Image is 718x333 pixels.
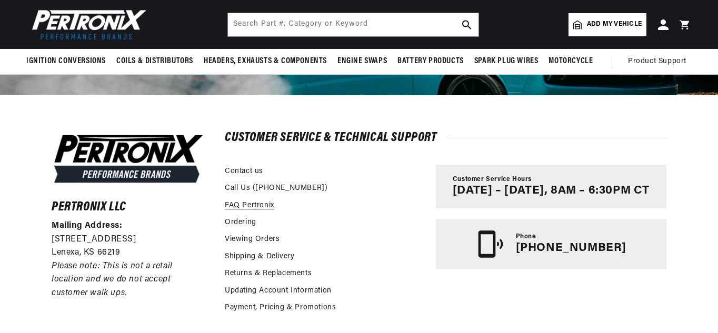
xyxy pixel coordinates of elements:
span: Product Support [628,56,686,67]
span: Headers, Exhausts & Components [204,56,327,67]
span: Add my vehicle [587,19,642,29]
strong: Mailing Address: [52,221,123,230]
a: Viewing Orders [225,234,280,245]
em: Please note: This is not a retail location and we do not accept customer walk ups. [52,262,173,297]
span: Motorcycle [549,56,593,67]
summary: Coils & Distributors [111,49,198,74]
a: Shipping & Delivery [225,251,294,263]
a: Phone [PHONE_NUMBER] [436,219,666,269]
a: FAQ Pertronix [225,200,274,211]
span: Battery Products [397,56,464,67]
a: Call Us ([PHONE_NUMBER]) [225,183,327,194]
span: Customer Service Hours [453,175,532,184]
a: Add my vehicle [569,13,646,36]
summary: Ignition Conversions [26,49,111,74]
summary: Headers, Exhausts & Components [198,49,332,74]
p: [PHONE_NUMBER] [516,241,626,255]
a: Payment, Pricing & Promotions [225,302,336,314]
span: Phone [516,233,536,241]
a: Contact us [225,166,263,177]
h6: Pertronix LLC [52,202,205,213]
a: Ordering [225,217,256,228]
a: Returns & Replacements [225,268,312,279]
span: Coils & Distributors [116,56,193,67]
summary: Battery Products [392,49,469,74]
summary: Spark Plug Wires [469,49,544,74]
button: search button [455,13,478,36]
p: Lenexa, KS 66219 [52,246,205,260]
img: Pertronix [26,6,147,43]
span: Ignition Conversions [26,56,106,67]
input: Search Part #, Category or Keyword [228,13,478,36]
h2: Customer Service & Technical Support [225,133,666,143]
summary: Engine Swaps [332,49,392,74]
span: Engine Swaps [337,56,387,67]
summary: Motorcycle [543,49,598,74]
span: Spark Plug Wires [474,56,538,67]
p: [DATE] – [DATE], 8AM – 6:30PM CT [453,184,650,198]
summary: Product Support [628,49,692,74]
a: Updating Account Information [225,285,332,297]
p: [STREET_ADDRESS] [52,233,205,247]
